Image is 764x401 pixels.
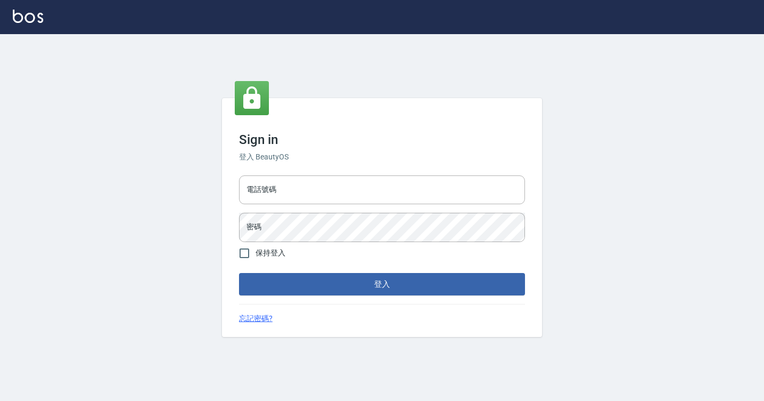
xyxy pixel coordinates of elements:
button: 登入 [239,273,525,295]
span: 保持登入 [256,247,285,259]
h3: Sign in [239,132,525,147]
img: Logo [13,10,43,23]
h6: 登入 BeautyOS [239,151,525,163]
a: 忘記密碼? [239,313,273,324]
